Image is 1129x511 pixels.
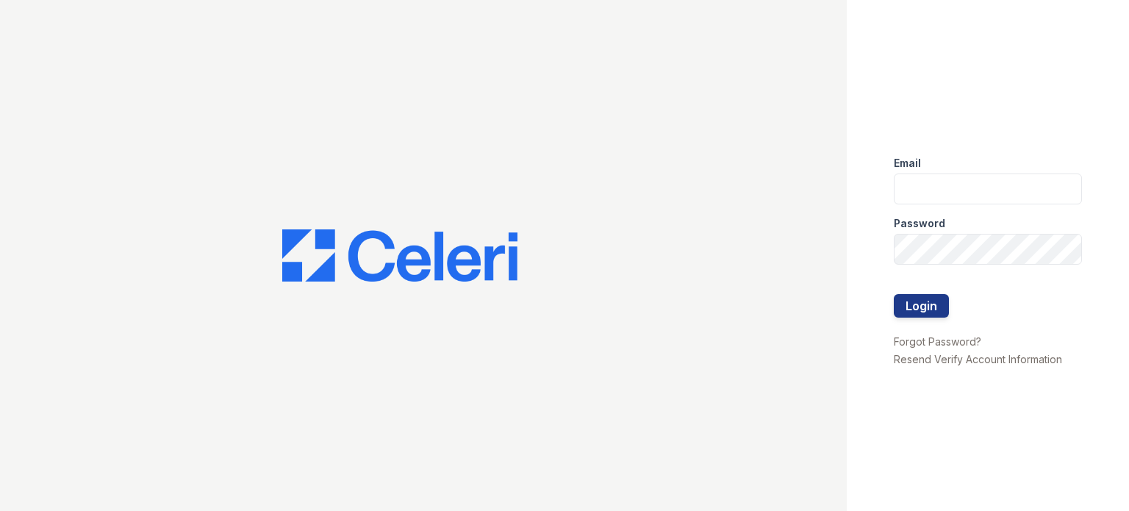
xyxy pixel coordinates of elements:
[894,156,921,171] label: Email
[894,216,945,231] label: Password
[894,335,981,348] a: Forgot Password?
[894,353,1062,365] a: Resend Verify Account Information
[894,294,949,318] button: Login
[282,229,517,282] img: CE_Logo_Blue-a8612792a0a2168367f1c8372b55b34899dd931a85d93a1a3d3e32e68fde9ad4.png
